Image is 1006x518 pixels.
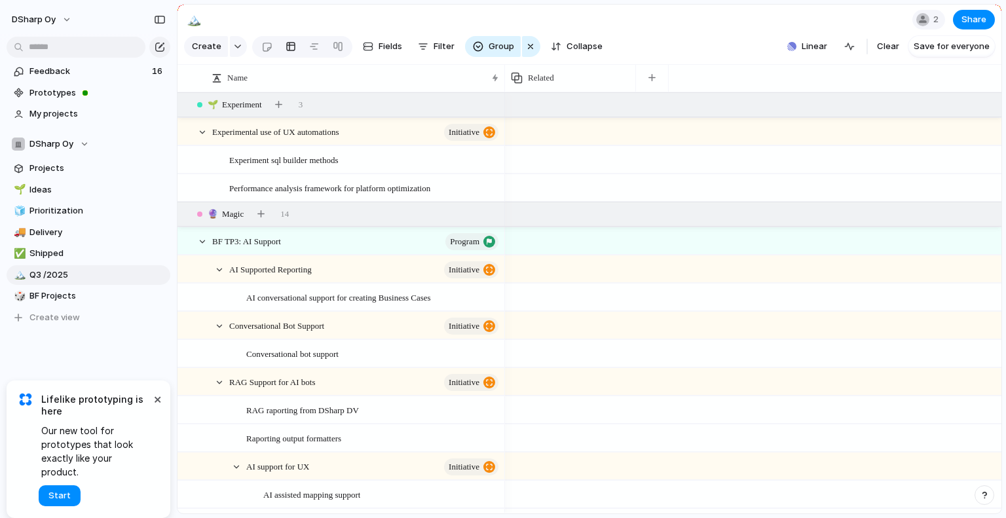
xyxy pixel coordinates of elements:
[41,424,151,479] span: Our new tool for prototypes that look exactly like your product.
[48,489,71,502] span: Start
[12,183,25,196] button: 🌱
[208,100,218,109] span: 🌱
[7,180,170,200] a: 🌱Ideas
[7,286,170,306] a: 🎲BF Projects
[299,98,303,111] span: 3
[449,373,479,392] span: initiative
[29,226,166,239] span: Delivery
[12,289,25,303] button: 🎲
[229,318,324,333] span: Conversational Bot Support
[449,261,479,279] span: initiative
[246,289,431,305] span: AI conversational support for creating Business Cases
[7,223,170,242] a: 🚚Delivery
[7,104,170,124] a: My projects
[227,71,248,84] span: Name
[246,402,359,417] span: RAG raporting from DSharp DV
[7,62,170,81] a: Feedback16
[29,162,166,175] span: Projects
[528,71,554,84] span: Related
[152,65,165,78] span: 16
[546,36,608,57] button: Collapse
[489,40,514,53] span: Group
[29,204,166,217] span: Prioritization
[263,487,360,502] span: AI assisted mapping support
[208,98,262,111] span: Experiment
[445,233,498,250] button: program
[184,36,228,57] button: Create
[914,40,990,53] span: Save for everyone
[782,37,832,56] button: Linear
[29,107,166,120] span: My projects
[246,346,339,361] span: Conversational bot support
[229,180,430,195] span: Performance analysis framework for platform optimization
[12,13,56,26] span: DSharp Oy
[212,233,281,248] span: BF TP3: AI Support
[7,158,170,178] a: Projects
[877,40,899,53] span: Clear
[444,458,498,475] button: initiative
[358,36,407,57] button: Fields
[567,40,603,53] span: Collapse
[149,391,165,407] button: Dismiss
[14,289,23,304] div: 🎲
[961,13,986,26] span: Share
[280,208,289,221] span: 14
[444,374,498,391] button: initiative
[14,246,23,261] div: ✅
[229,152,338,167] span: Experiment sql builder methods
[14,225,23,240] div: 🚚
[29,311,80,324] span: Create view
[802,40,827,53] span: Linear
[444,124,498,141] button: initiative
[413,36,460,57] button: Filter
[229,261,312,276] span: AI Supported Reporting
[29,183,166,196] span: Ideas
[29,268,166,282] span: Q3 /2025
[183,9,204,30] button: 🏔️
[187,10,201,28] div: 🏔️
[29,65,148,78] span: Feedback
[450,232,479,251] span: program
[29,138,73,151] span: DSharp Oy
[449,123,479,141] span: initiative
[12,204,25,217] button: 🧊
[933,13,942,26] span: 2
[246,458,309,473] span: AI support for UX
[12,247,25,260] button: ✅
[444,261,498,278] button: initiative
[39,485,81,506] button: Start
[246,430,341,445] span: Raporting output formatters
[12,226,25,239] button: 🚚
[449,317,479,335] span: initiative
[7,265,170,285] a: 🏔️Q3 /2025
[7,308,170,327] button: Create view
[14,204,23,219] div: 🧊
[7,244,170,263] a: ✅Shipped
[41,394,151,417] span: Lifelike prototyping is here
[208,209,218,219] span: 🔮
[29,247,166,260] span: Shipped
[7,134,170,154] button: DSharp Oy
[449,458,479,476] span: initiative
[12,268,25,282] button: 🏔️
[908,36,995,57] button: Save for everyone
[465,36,521,57] button: Group
[192,40,221,53] span: Create
[229,374,315,389] span: RAG Support for AI bots
[14,182,23,197] div: 🌱
[953,10,995,29] button: Share
[29,289,166,303] span: BF Projects
[212,124,339,139] span: Experimental use of UX automations
[208,208,244,221] span: Magic
[29,86,166,100] span: Prototypes
[6,9,79,30] button: DSharp Oy
[379,40,402,53] span: Fields
[444,318,498,335] button: initiative
[7,83,170,103] a: Prototypes
[7,201,170,221] a: 🧊Prioritization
